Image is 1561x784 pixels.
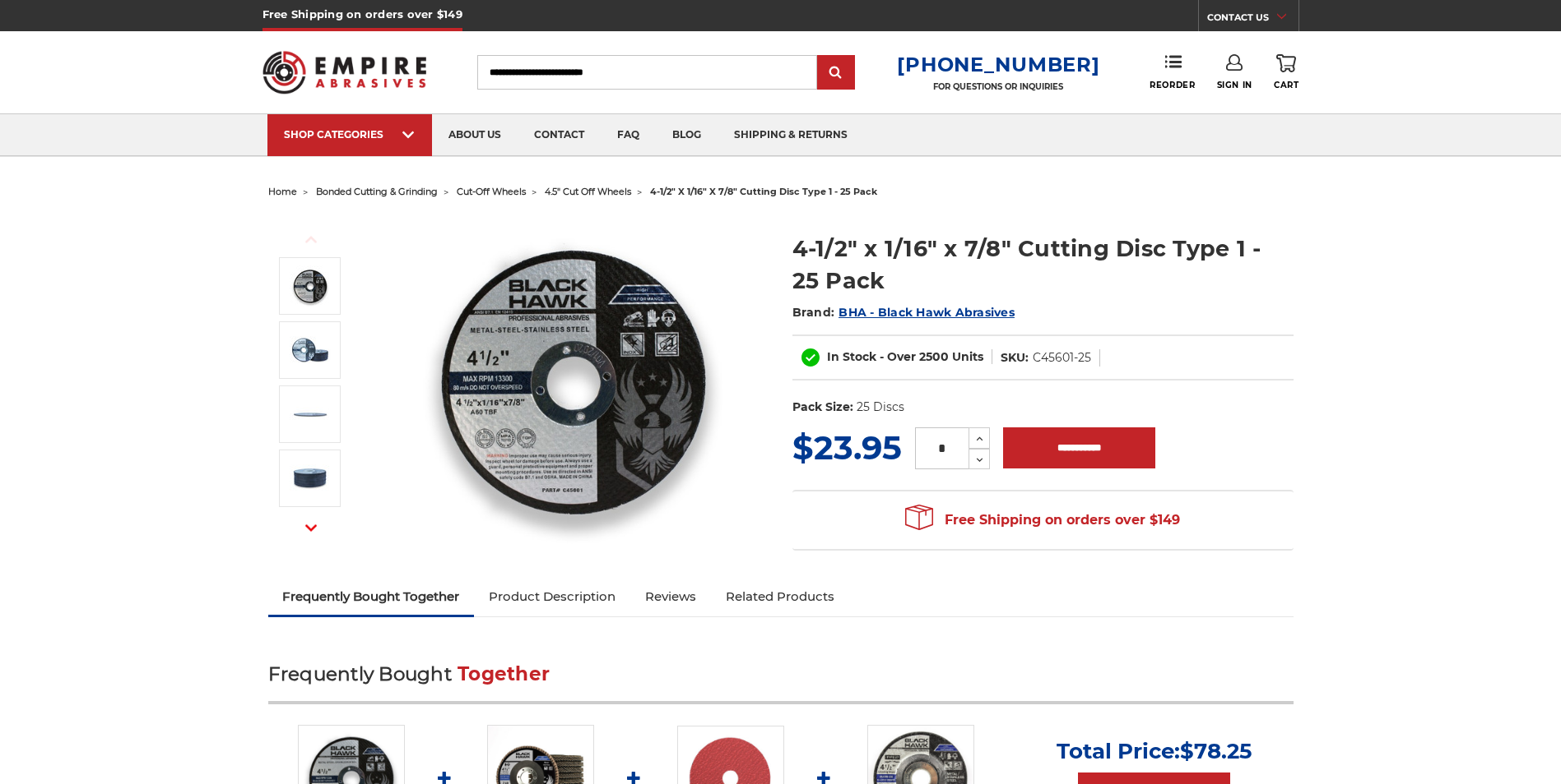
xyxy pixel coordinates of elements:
[268,186,297,197] a: home
[718,114,864,156] a: shipping & returns
[1001,349,1029,367] dt: SKU:
[290,265,331,307] img: 4-1/2" x 1/16" x 7/8" Cutting Disc Type 1 - 25 Pack
[518,114,601,156] a: contact
[1274,80,1299,90] span: Cart
[457,186,526,197] a: cut-off wheels
[1207,8,1299,31] a: CONTACT US
[650,186,877,197] span: 4-1/2" x 1/16" x 7/8" cutting disc type 1 - 25 pack
[792,399,853,416] dt: Pack Size:
[290,394,331,435] img: Long lasting Metal cutting disc, 4.5 inch diameter
[897,53,1099,76] a: [PHONE_NUMBER]
[952,349,983,364] span: Units
[290,330,331,371] img: 4-1/2" x .06" x 7/8" Cut off wheels
[857,399,904,416] dd: 25 Discs
[1150,80,1195,90] span: Reorder
[880,349,916,364] span: - Over
[1150,54,1195,90] a: Reorder
[284,128,416,141] div: SHOP CATEGORIES
[1217,80,1252,90] span: Sign In
[1033,349,1091,367] dd: C45601-25
[290,458,331,499] img: 4-1/2" x 7/8" Cut-off wheels
[409,215,738,544] img: 4-1/2" x 1/16" x 7/8" Cutting Disc Type 1 - 25 Pack
[268,579,475,615] a: Frequently Bought Together
[432,114,518,156] a: about us
[601,114,656,156] a: faq
[905,504,1180,537] span: Free Shipping on orders over $149
[262,40,427,104] img: Empire Abrasives
[458,662,550,685] span: Together
[897,81,1099,92] p: FOR QUESTIONS OR INQUIRIES
[919,349,949,364] span: 2500
[630,579,711,615] a: Reviews
[839,305,1015,320] a: BHA - Black Hawk Abrasives
[1274,54,1299,90] a: Cart
[291,222,331,257] button: Previous
[827,349,876,364] span: In Stock
[1180,738,1252,764] span: $78.25
[792,427,902,468] span: $23.95
[316,186,438,197] a: bonded cutting & grinding
[656,114,718,156] a: blog
[474,579,630,615] a: Product Description
[711,579,849,615] a: Related Products
[1057,738,1252,764] p: Total Price:
[291,510,331,546] button: Next
[268,662,452,685] span: Frequently Bought
[792,305,835,320] span: Brand:
[545,186,631,197] a: 4.5" cut off wheels
[792,233,1294,297] h1: 4-1/2" x 1/16" x 7/8" Cutting Disc Type 1 - 25 Pack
